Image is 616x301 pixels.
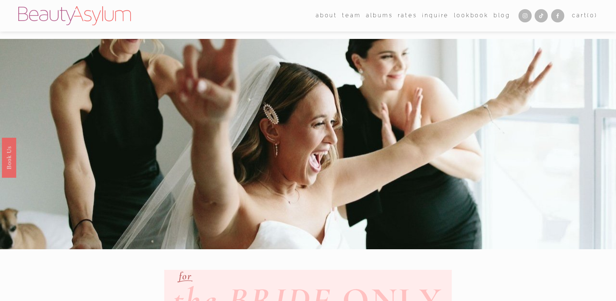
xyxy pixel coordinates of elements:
[366,10,393,21] a: albums
[551,9,564,22] a: Facebook
[518,9,532,22] a: Instagram
[342,11,361,21] span: team
[422,10,449,21] a: Inquire
[18,6,131,25] img: Beauty Asylum | Bridal Hair &amp; Makeup Charlotte &amp; Atlanta
[587,12,597,19] span: ( )
[342,10,361,21] a: folder dropdown
[454,10,489,21] a: Lookbook
[535,9,548,22] a: TikTok
[316,10,337,21] a: folder dropdown
[494,10,510,21] a: Blog
[572,11,597,21] a: 0 items in cart
[179,269,191,282] em: for
[590,12,595,19] span: 0
[398,10,417,21] a: Rates
[316,11,337,21] span: about
[2,138,16,178] a: Book Us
